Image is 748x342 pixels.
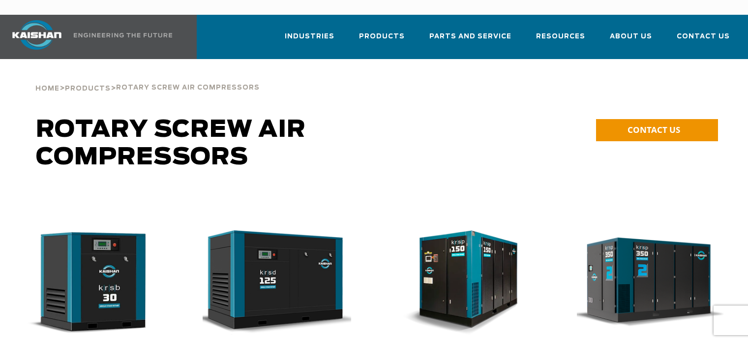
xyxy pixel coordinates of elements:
a: Home [35,84,60,93]
span: Contact Us [677,31,730,42]
span: Parts and Service [429,31,511,42]
div: krsp350 [577,230,732,335]
a: Contact Us [677,24,730,57]
span: Rotary Screw Air Compressors [116,85,260,91]
div: krsp150 [390,230,545,335]
a: Parts and Service [429,24,511,57]
img: krsb30 [8,230,164,335]
span: Industries [285,31,334,42]
span: Products [359,31,405,42]
div: krsb30 [16,230,171,335]
span: Home [35,86,60,92]
span: CONTACT US [628,124,680,135]
div: > > [35,59,260,96]
span: Rotary Screw Air Compressors [36,118,306,169]
img: krsp350 [569,230,725,335]
span: Resources [536,31,585,42]
a: Industries [285,24,334,57]
img: krsd125 [195,230,351,335]
img: Engineering the future [74,33,172,37]
img: krsp150 [383,230,539,335]
a: Resources [536,24,585,57]
a: Products [359,24,405,57]
a: About Us [610,24,652,57]
div: krsd125 [203,230,358,335]
a: Products [65,84,111,93]
a: CONTACT US [596,119,718,141]
span: About Us [610,31,652,42]
span: Products [65,86,111,92]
